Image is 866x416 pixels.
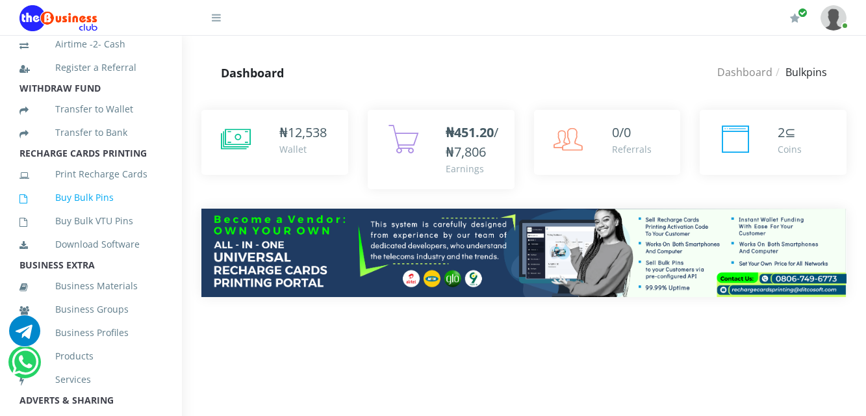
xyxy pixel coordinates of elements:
img: User [821,5,847,31]
a: Products [19,341,162,371]
a: Services [19,365,162,395]
a: Buy Bulk Pins [19,183,162,213]
a: Airtime -2- Cash [19,29,162,59]
a: Transfer to Wallet [19,94,162,124]
a: ₦12,538 Wallet [201,110,348,175]
a: Business Profiles [19,318,162,348]
a: 0/0 Referrals [534,110,681,175]
a: ₦451.20/₦7,806 Earnings [368,110,515,189]
span: Renew/Upgrade Subscription [798,8,808,18]
img: multitenant_rcp.png [201,209,847,297]
li: Bulkpins [772,64,827,80]
a: Transfer to Bank [19,118,162,148]
div: ⊆ [778,123,802,142]
a: Print Recharge Cards [19,159,162,189]
strong: Dashboard [221,65,284,81]
div: Wallet [279,142,327,156]
span: /₦7,806 [446,123,498,161]
div: Referrals [612,142,652,156]
div: ₦ [279,123,327,142]
div: Coins [778,142,802,156]
a: Chat for support [9,325,40,346]
div: Earnings [446,162,502,175]
b: ₦451.20 [446,123,494,141]
a: Dashboard [717,65,772,79]
a: Business Materials [19,271,162,301]
a: Chat for support [12,356,38,378]
a: Download Software [19,229,162,259]
img: Logo [19,5,97,31]
span: 2 [778,123,785,141]
span: 12,538 [288,123,327,141]
a: Business Groups [19,294,162,324]
a: Buy Bulk VTU Pins [19,206,162,236]
i: Renew/Upgrade Subscription [790,13,800,23]
span: 0/0 [612,123,631,141]
a: Register a Referral [19,53,162,83]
